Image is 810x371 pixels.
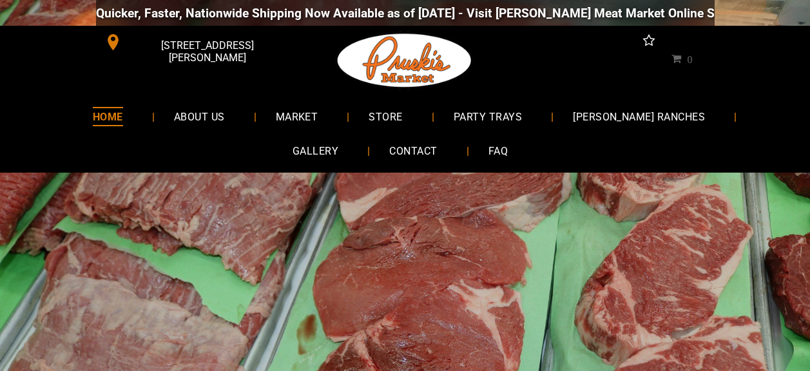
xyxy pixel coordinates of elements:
[124,33,290,70] span: [STREET_ADDRESS][PERSON_NAME]
[665,32,682,52] a: facebook
[434,99,541,133] a: PARTY TRAYS
[370,134,456,168] a: CONTACT
[687,53,692,64] span: 0
[469,134,527,168] a: FAQ
[273,134,358,168] a: GALLERY
[335,26,474,95] img: Pruski-s+Market+HQ+Logo2-259w.png
[155,99,244,133] a: ABOUT US
[714,32,731,52] a: email
[73,99,142,133] a: HOME
[554,99,724,133] a: [PERSON_NAME] RANCHES
[256,99,338,133] a: MARKET
[641,32,657,52] a: Social network
[689,32,706,52] a: instagram
[96,32,293,52] a: [STREET_ADDRESS][PERSON_NAME]
[349,99,421,133] a: STORE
